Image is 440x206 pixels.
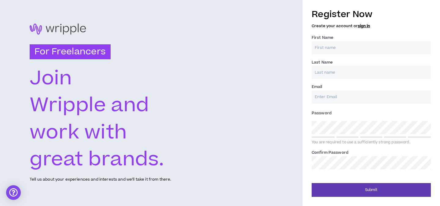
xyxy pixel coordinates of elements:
[312,183,431,197] button: Submit
[312,8,431,21] h3: Register Now
[312,66,431,79] input: Last name
[30,177,171,182] p: Tell us about your experiences and interests and we'll take it from there.
[312,140,431,145] div: You are required to use a sufficiently strong password.
[312,41,431,54] input: First name
[30,145,164,173] text: great brands.
[6,185,21,200] div: Open Intercom Messenger
[30,91,149,120] text: Wripple and
[312,90,431,104] input: Enter Email
[312,33,333,42] label: First Name
[312,82,322,92] label: Email
[312,148,348,157] label: Confirm Password
[312,57,333,67] label: Last Name
[30,118,127,146] text: work with
[30,44,111,60] h3: For Freelancers
[312,24,431,28] h5: Create your account or
[358,23,370,29] a: sign in
[30,64,72,92] text: Join
[312,110,332,116] span: Password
